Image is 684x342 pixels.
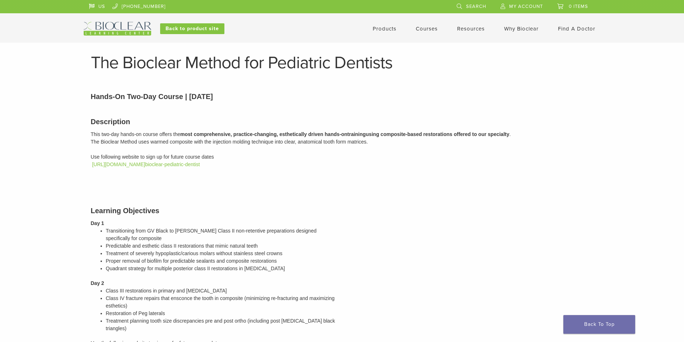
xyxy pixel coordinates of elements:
a: Back To Top [563,315,635,334]
b: Day 2 [91,280,104,286]
a: Resources [457,25,485,32]
span: . [509,131,511,137]
span: Treatment planning tooth size discrepancies pre and post ortho (including post [MEDICAL_DATA] bla... [106,318,335,331]
a: Find A Doctor [558,25,595,32]
a: [URL][DOMAIN_NAME]bioclear-pediatric-dentist [92,161,200,167]
span: Search [466,4,486,9]
span: This two-day hands-on course offers the [91,131,181,137]
span: Treatment of severely hypoplastic/carious molars without stainless steel crowns [106,250,283,256]
span: Transitioning from GV Black to [PERSON_NAME] Class II non-retentive preparations designed specifi... [106,228,317,241]
a: Back to product site [160,23,224,34]
a: Why Bioclear [504,25,539,32]
p: Hands-On Two-Day Course | [DATE] [91,91,594,102]
a: Products [373,25,396,32]
span: My Account [509,4,543,9]
span: 0 items [569,4,588,9]
span: most comprehensive, practice-changing, esthetically driven hands-on [180,131,347,137]
img: Bioclear [84,22,151,36]
h3: Description [91,116,594,127]
span: training [347,131,366,137]
span: Quadrant strategy for multiple posterior class II restorations in [MEDICAL_DATA] [106,266,285,271]
span: Restoration of Peg laterals [106,310,165,316]
a: Courses [416,25,438,32]
span: The Bioclear Method uses warmed composite with the injection molding technique into clear, anatom... [91,139,368,145]
b: Day 1 [91,220,104,226]
h1: The Bioclear Method for Pediatric Dentists [91,54,594,71]
span: Class IV fracture repairs that ensconce the tooth in composite (minimizing re-fracturing and maxi... [106,295,335,309]
span: Class III restorations in primary and [MEDICAL_DATA] [106,288,227,294]
span: Proper removal of biofilm for predictable sealants and composite restorations [106,258,277,264]
div: Use following website to sign up for future course dates [91,153,594,161]
span: Predictable and esthetic class II restorations that mimic natural teeth [106,243,258,249]
h3: Learning Objectives [91,205,337,216]
span: using composite-based restorations offered to our specialty [366,131,509,137]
